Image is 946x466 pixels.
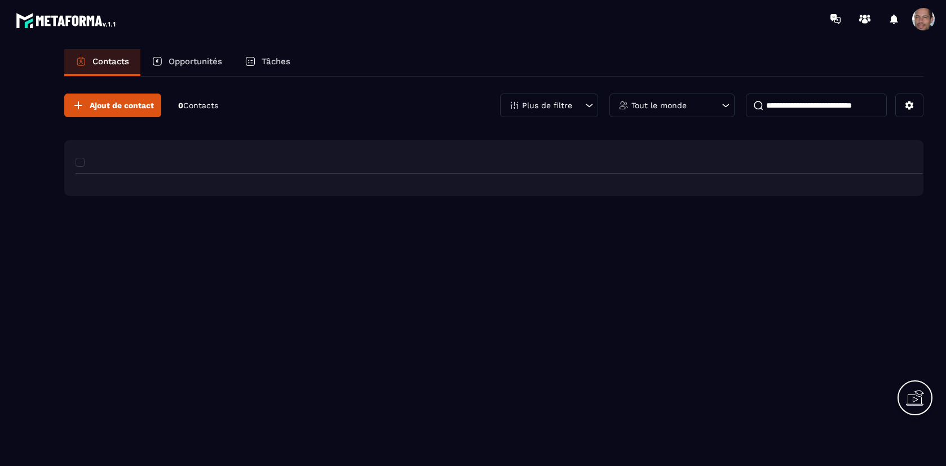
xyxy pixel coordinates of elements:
[92,56,129,66] p: Contacts
[631,101,687,109] p: Tout le monde
[178,100,218,111] p: 0
[64,94,161,117] button: Ajout de contact
[90,100,154,111] span: Ajout de contact
[169,56,222,66] p: Opportunités
[233,49,302,76] a: Tâches
[16,10,117,30] img: logo
[64,49,140,76] a: Contacts
[183,101,218,110] span: Contacts
[262,56,290,66] p: Tâches
[522,101,572,109] p: Plus de filtre
[140,49,233,76] a: Opportunités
